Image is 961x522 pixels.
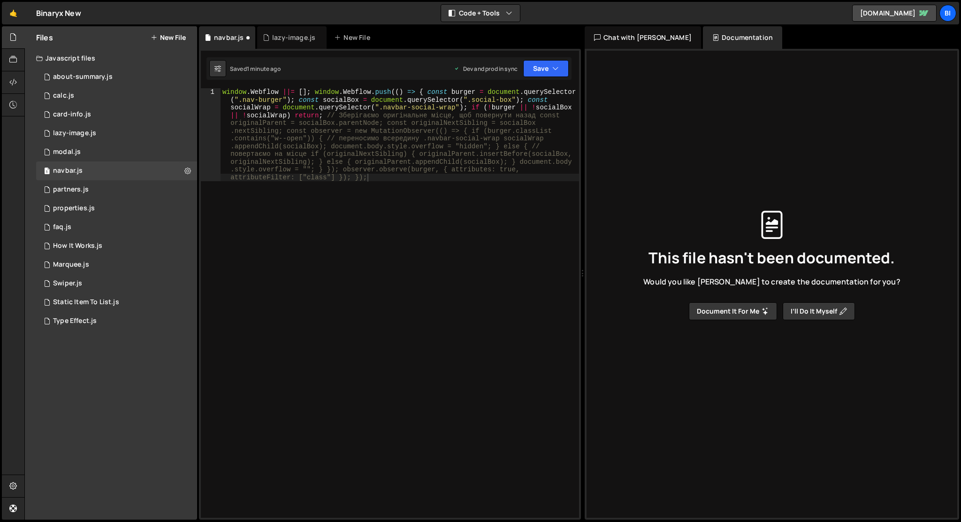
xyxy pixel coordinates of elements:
button: I’ll do it myself [783,302,855,320]
div: 16013/45562.js [36,180,197,199]
div: navbar.js [53,167,83,175]
div: 1 minute ago [247,65,281,73]
button: Code + Tools [441,5,520,22]
div: Static Item To List.js [53,298,119,307]
button: Document it for me [689,302,777,320]
div: partners.js [53,185,89,194]
div: lazy-image.js [53,129,96,138]
div: 16013/43338.js [36,274,197,293]
div: 16013/45453.js [36,199,197,218]
div: 16013/45590.js [36,161,197,180]
h2: Files [36,32,53,43]
div: navbar.js [214,33,244,42]
div: Type Effect.js [53,317,97,325]
div: 16013/43845.js [36,237,197,255]
div: Documentation [703,26,782,49]
div: Swiper.js [53,279,82,288]
div: 16013/45436.js [36,86,197,105]
div: modal.js [53,148,81,156]
div: properties.js [53,204,95,213]
div: Chat with [PERSON_NAME] [585,26,701,49]
span: This file hasn't been documented. [648,250,895,265]
div: calc.js [53,92,74,100]
div: lazy-image.js [272,33,315,42]
div: card-info.js [53,110,91,119]
div: 16013/45683.js [36,124,197,143]
a: [DOMAIN_NAME] [852,5,937,22]
span: Would you like [PERSON_NAME] to create the documentation for you? [643,276,900,287]
button: Save [523,60,569,77]
div: faq.js [53,223,71,231]
div: 16013/43335.js [36,293,197,312]
div: How It Works.js [53,242,102,250]
div: Binaryx New [36,8,81,19]
div: 16013/42871.js [36,312,197,330]
div: about-summary.js [53,73,113,81]
div: New File [334,33,374,42]
a: 🤙 [2,2,25,24]
span: 1 [44,168,50,176]
div: 16013/45450.js [36,68,197,86]
div: 16013/45455.js [36,105,197,124]
div: Marquee.js [53,261,89,269]
div: 16013/45594.js [36,143,197,161]
div: 1 [201,88,221,181]
a: Bi [939,5,956,22]
div: 16013/42868.js [36,255,197,274]
div: Saved [230,65,281,73]
button: New File [151,34,186,41]
div: 16013/45421.js [36,218,197,237]
div: Dev and prod in sync [454,65,518,73]
div: Javascript files [25,49,197,68]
